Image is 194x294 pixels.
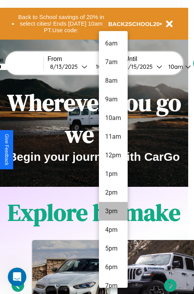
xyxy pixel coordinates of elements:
li: 1pm [99,165,128,183]
li: 6pm [99,258,128,277]
iframe: Intercom live chat [8,268,26,286]
li: 2pm [99,183,128,202]
li: 4pm [99,221,128,239]
li: 11am [99,127,128,146]
li: 12pm [99,146,128,165]
li: 10am [99,109,128,127]
li: 6am [99,34,128,53]
li: 9am [99,90,128,109]
li: 8am [99,71,128,90]
li: 5pm [99,239,128,258]
li: 3pm [99,202,128,221]
li: 7am [99,53,128,71]
div: Give Feedback [4,134,9,165]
